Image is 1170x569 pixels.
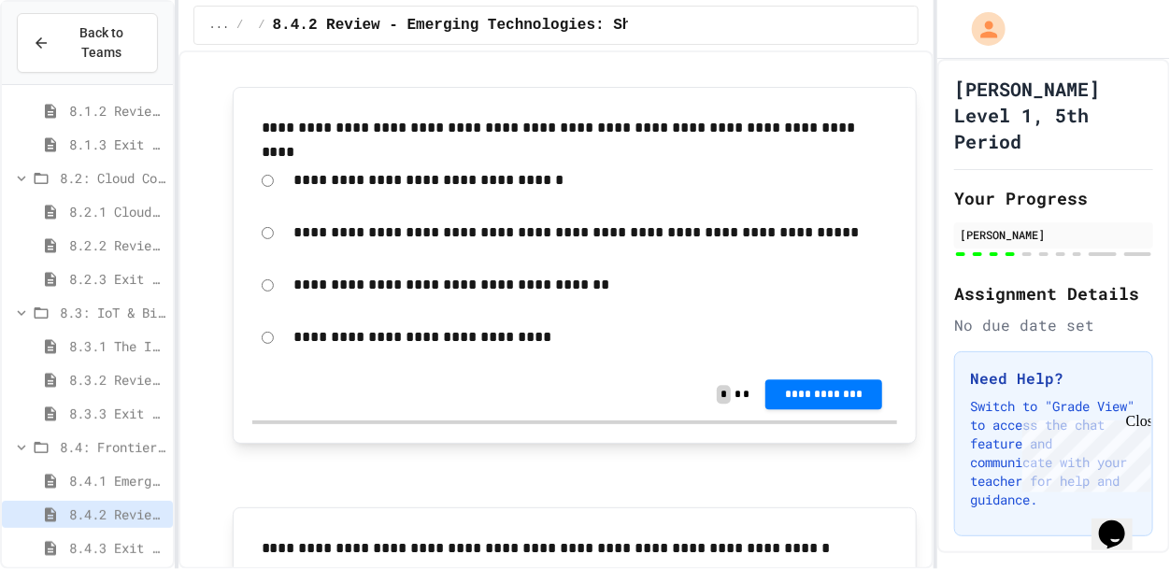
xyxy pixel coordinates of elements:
h2: Your Progress [954,185,1153,211]
div: My Account [952,7,1010,50]
span: Back to Teams [61,23,142,63]
h2: Assignment Details [954,280,1153,306]
span: 8.1.3 Exit Activity - AI Detective [69,135,165,154]
span: / [236,18,243,33]
span: 8.3: IoT & Big Data [60,303,165,322]
h1: [PERSON_NAME] Level 1, 5th Period [954,76,1153,154]
iframe: chat widget [1092,494,1151,550]
span: 8.3.1 The Internet of Things and Big Data: Our Connected Digital World [69,336,165,356]
span: 8.2.1 Cloud Computing: Transforming the Digital World [69,202,165,221]
span: 8.4.2 Review - Emerging Technologies: Shaping Our Digital Future [273,14,848,36]
span: 8.3.2 Review - The Internet of Things and Big Data [69,370,165,390]
span: 8.4.2 Review - Emerging Technologies: Shaping Our Digital Future [69,505,165,524]
span: ... [209,18,230,33]
span: 8.2.3 Exit Activity - Cloud Service Detective [69,269,165,289]
span: 8.3.3 Exit Activity - IoT Data Detective Challenge [69,404,165,423]
span: 8.4.3 Exit Activity - Future Tech Challenge [69,538,165,558]
div: Chat with us now!Close [7,7,129,119]
span: 8.2: Cloud Computing [60,168,165,188]
button: Back to Teams [17,13,158,73]
span: 8.1.2 Review - Introduction to Artificial Intelligence [69,101,165,121]
h3: Need Help? [970,367,1137,390]
span: 8.4.1 Emerging Technologies: Shaping Our Digital Future [69,471,165,491]
span: / [258,18,264,33]
div: No due date set [954,314,1153,336]
span: 8.2.2 Review - Cloud Computing [69,235,165,255]
iframe: chat widget [1015,413,1151,492]
span: 8.4: Frontier Tech Spotlight [60,437,165,457]
p: Switch to "Grade View" to access the chat feature and communicate with your teacher for help and ... [970,397,1137,509]
div: [PERSON_NAME] [960,226,1148,243]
